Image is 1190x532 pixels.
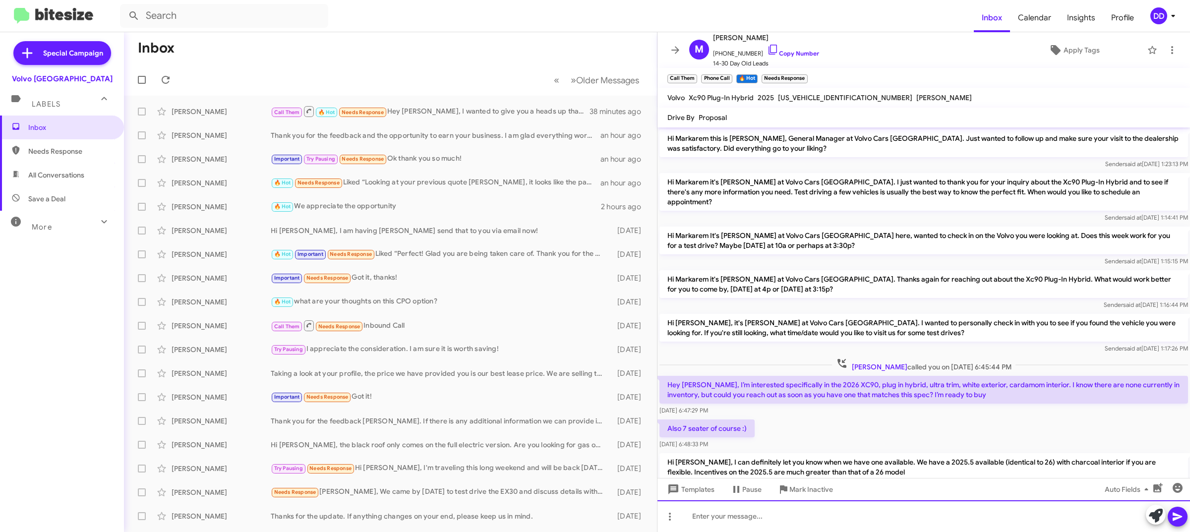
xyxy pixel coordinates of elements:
[274,109,300,116] span: Call Them
[1142,7,1179,24] button: DD
[172,368,271,378] div: [PERSON_NAME]
[1104,301,1188,308] span: Sender [DATE] 1:16:44 PM
[608,321,649,331] div: [DATE]
[342,156,384,162] span: Needs Response
[172,107,271,117] div: [PERSON_NAME]
[271,248,608,260] div: Liked “Perfect! Glad you are being taken care of. Thank you for the opportunity”
[699,113,727,122] span: Proposal
[667,93,685,102] span: Volvo
[274,251,291,257] span: 🔥 Hot
[1010,3,1059,32] a: Calendar
[274,465,303,472] span: Try Pausing
[274,394,300,400] span: Important
[608,249,649,259] div: [DATE]
[608,345,649,355] div: [DATE]
[1124,214,1141,221] span: said at
[172,154,271,164] div: [PERSON_NAME]
[770,480,841,498] button: Mark Inactive
[32,100,60,109] span: Labels
[713,32,819,44] span: [PERSON_NAME]
[274,298,291,305] span: 🔥 Hot
[172,202,271,212] div: [PERSON_NAME]
[1105,160,1188,168] span: Sender [DATE] 1:23:13 PM
[916,93,972,102] span: [PERSON_NAME]
[767,50,819,57] a: Copy Number
[1123,301,1140,308] span: said at
[274,323,300,330] span: Call Them
[309,465,352,472] span: Needs Response
[271,416,608,426] div: Thank you for the feedback [PERSON_NAME]. If there is any additional information we can provide i...
[713,44,819,59] span: [PHONE_NUMBER]
[271,201,601,212] div: We appreciate the opportunity
[659,173,1188,211] p: Hi Markarem it's [PERSON_NAME] at Volvo Cars [GEOGRAPHIC_DATA]. I just wanted to thank you for yo...
[172,249,271,259] div: [PERSON_NAME]
[28,122,113,132] span: Inbox
[274,179,291,186] span: 🔥 Hot
[554,74,559,86] span: «
[271,511,608,521] div: Thanks for the update. If anything changes on your end, please keep us in mind.
[608,368,649,378] div: [DATE]
[1097,480,1160,498] button: Auto Fields
[659,407,708,414] span: [DATE] 6:47:29 PM
[306,275,349,281] span: Needs Response
[172,297,271,307] div: [PERSON_NAME]
[689,93,754,102] span: Xc90 Plug-In Hybrid
[1103,3,1142,32] a: Profile
[306,156,335,162] span: Try Pausing
[1005,41,1142,59] button: Apply Tags
[659,129,1188,157] p: Hi Markarem this is [PERSON_NAME], General Manager at Volvo Cars [GEOGRAPHIC_DATA]. Just wanted t...
[1059,3,1103,32] a: Insights
[974,3,1010,32] span: Inbox
[600,178,649,188] div: an hour ago
[271,153,600,165] div: Ok thank you so much!
[608,392,649,402] div: [DATE]
[659,453,1188,481] p: Hi [PERSON_NAME], I can definitely let you know when we have one available. We have a 2025.5 avai...
[1064,41,1100,59] span: Apply Tags
[172,178,271,188] div: [PERSON_NAME]
[271,344,608,355] div: I appreciate the consideration. I am sure it is worth saving!
[789,480,833,498] span: Mark Inactive
[172,226,271,236] div: [PERSON_NAME]
[852,362,907,371] span: [PERSON_NAME]
[271,177,600,188] div: Liked “Looking at your previous quote [PERSON_NAME], it looks like the payments are essentially t...
[667,113,695,122] span: Drive By
[271,319,608,332] div: Inbound Call
[608,487,649,497] div: [DATE]
[297,251,323,257] span: Important
[274,156,300,162] span: Important
[271,130,600,140] div: Thank you for the feedback and the opportunity to earn your business. I am glad everything worked...
[120,4,328,28] input: Search
[659,419,755,437] p: Also 7 seater of course :)
[590,107,649,117] div: 38 minutes ago
[659,270,1188,298] p: Hi Markarem it's [PERSON_NAME] at Volvo Cars [GEOGRAPHIC_DATA]. Thanks again for reaching out abo...
[1105,214,1188,221] span: Sender [DATE] 1:14:41 PM
[1125,160,1142,168] span: said at
[548,70,565,90] button: Previous
[172,392,271,402] div: [PERSON_NAME]
[736,74,758,83] small: 🔥 Hot
[172,440,271,450] div: [PERSON_NAME]
[271,486,608,498] div: [PERSON_NAME], We came by [DATE] to test drive the EX30 and discuss details with your sales perso...
[274,346,303,353] span: Try Pausing
[274,489,316,495] span: Needs Response
[608,297,649,307] div: [DATE]
[1105,480,1152,498] span: Auto Fields
[657,480,722,498] button: Templates
[172,416,271,426] div: [PERSON_NAME]
[1105,345,1188,352] span: Sender [DATE] 1:17:26 PM
[274,275,300,281] span: Important
[271,368,608,378] div: Taking a look at your profile, the price we have provided you is our best lease price. We are sel...
[576,75,639,86] span: Older Messages
[762,74,807,83] small: Needs Response
[12,74,113,84] div: Volvo [GEOGRAPHIC_DATA]
[271,272,608,284] div: Got it, thanks!
[608,416,649,426] div: [DATE]
[306,394,349,400] span: Needs Response
[274,203,291,210] span: 🔥 Hot
[778,93,912,102] span: [US_VEHICLE_IDENTIFICATION_NUMBER]
[1124,345,1141,352] span: said at
[722,480,770,498] button: Pause
[659,376,1188,404] p: Hey [PERSON_NAME], I’m interested specifically in the 2026 XC90, plug in hybrid, ultra trim, whit...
